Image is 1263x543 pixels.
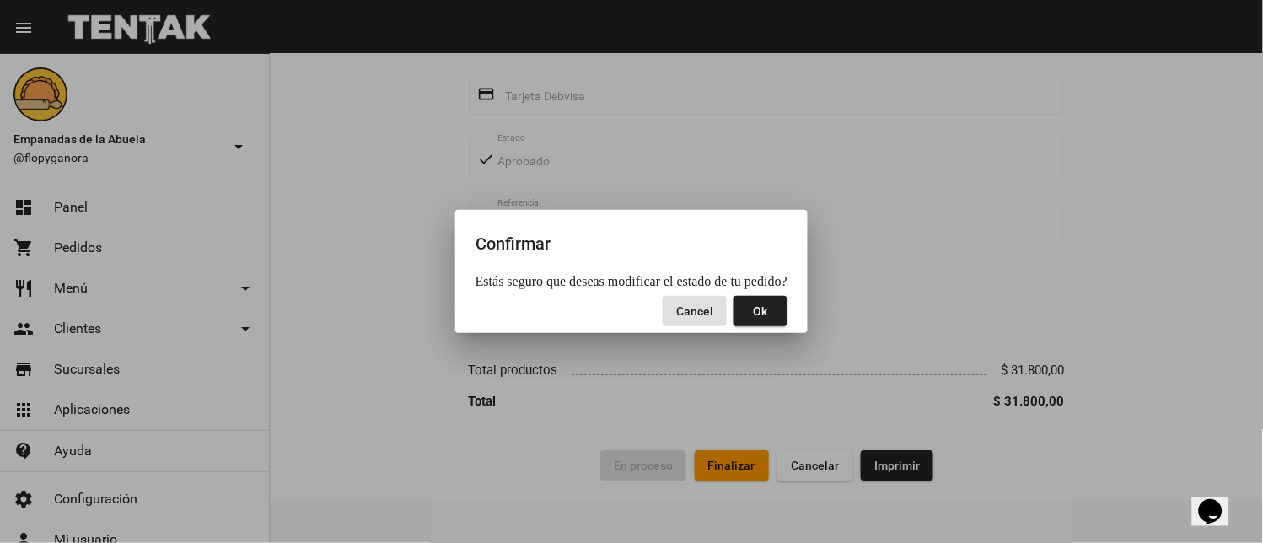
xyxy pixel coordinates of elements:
button: Close dialog [734,296,787,326]
span: Cancel [676,304,713,318]
iframe: chat widget [1192,476,1246,526]
mat-dialog-content: Estás seguro que deseas modificar el estado de tu pedido? [455,274,808,289]
span: Ok [754,304,768,318]
h2: Confirmar [476,230,787,257]
button: Close dialog [663,296,727,326]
